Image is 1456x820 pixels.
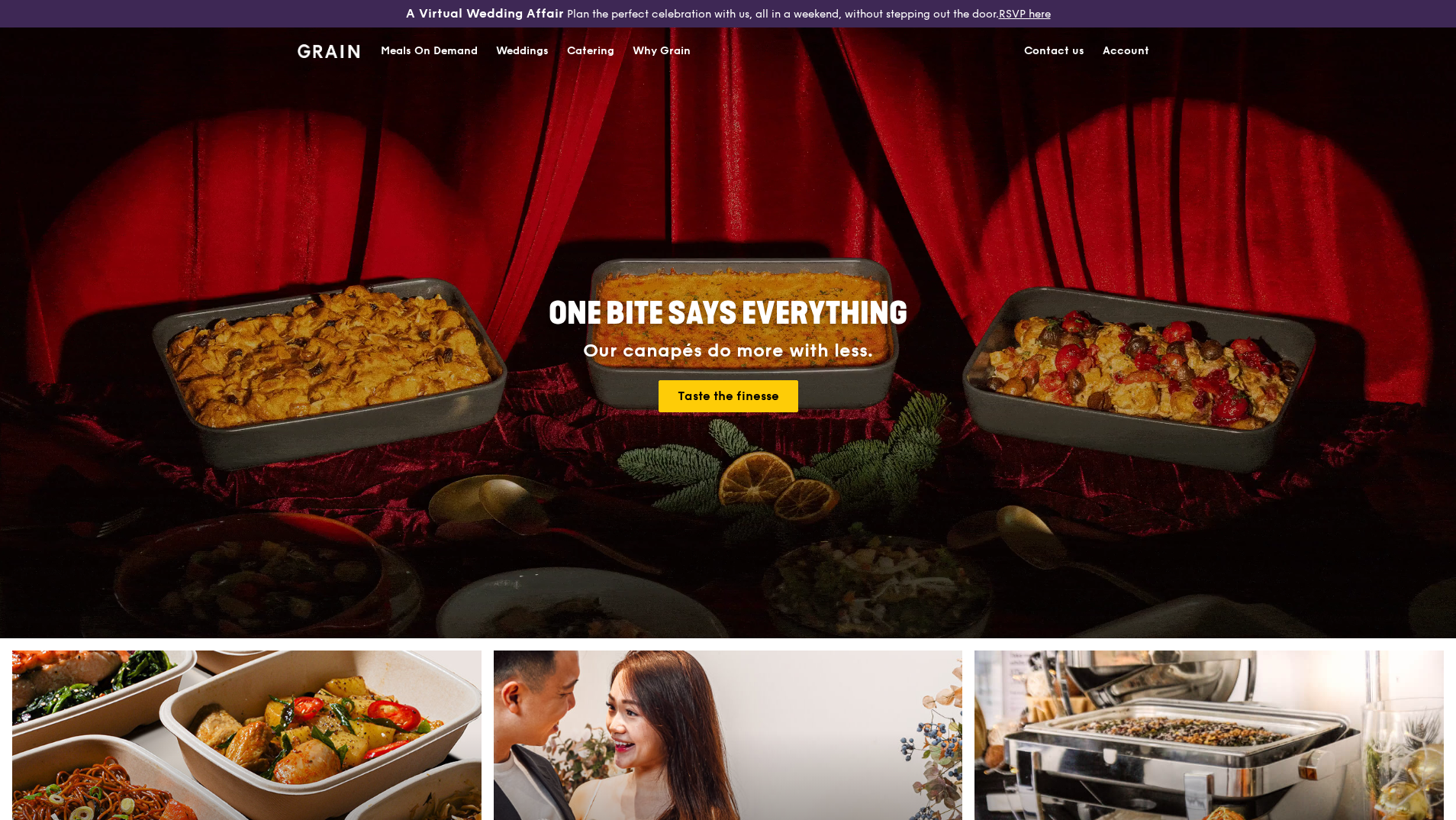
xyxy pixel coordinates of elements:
a: Weddings [487,28,558,74]
img: Grain [298,44,359,58]
div: Plan the perfect celebration with us, all in a weekend, without stepping out the door. [288,6,1168,21]
a: Taste the finesse [659,380,798,412]
a: Catering [558,28,623,74]
div: Weddings [496,28,549,74]
div: Catering [567,28,614,74]
a: RSVP here [999,8,1051,21]
h3: A Virtual Wedding Affair [406,6,564,21]
span: ONE BITE SAYS EVERYTHING [549,295,907,332]
a: Account [1094,28,1158,74]
div: Our canapés do more with less. [453,341,1003,362]
a: Why Grain [623,28,700,74]
a: GrainGrain [298,27,359,73]
div: Why Grain [633,28,691,74]
a: Contact us [1015,28,1094,74]
div: Meals On Demand [381,28,478,74]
